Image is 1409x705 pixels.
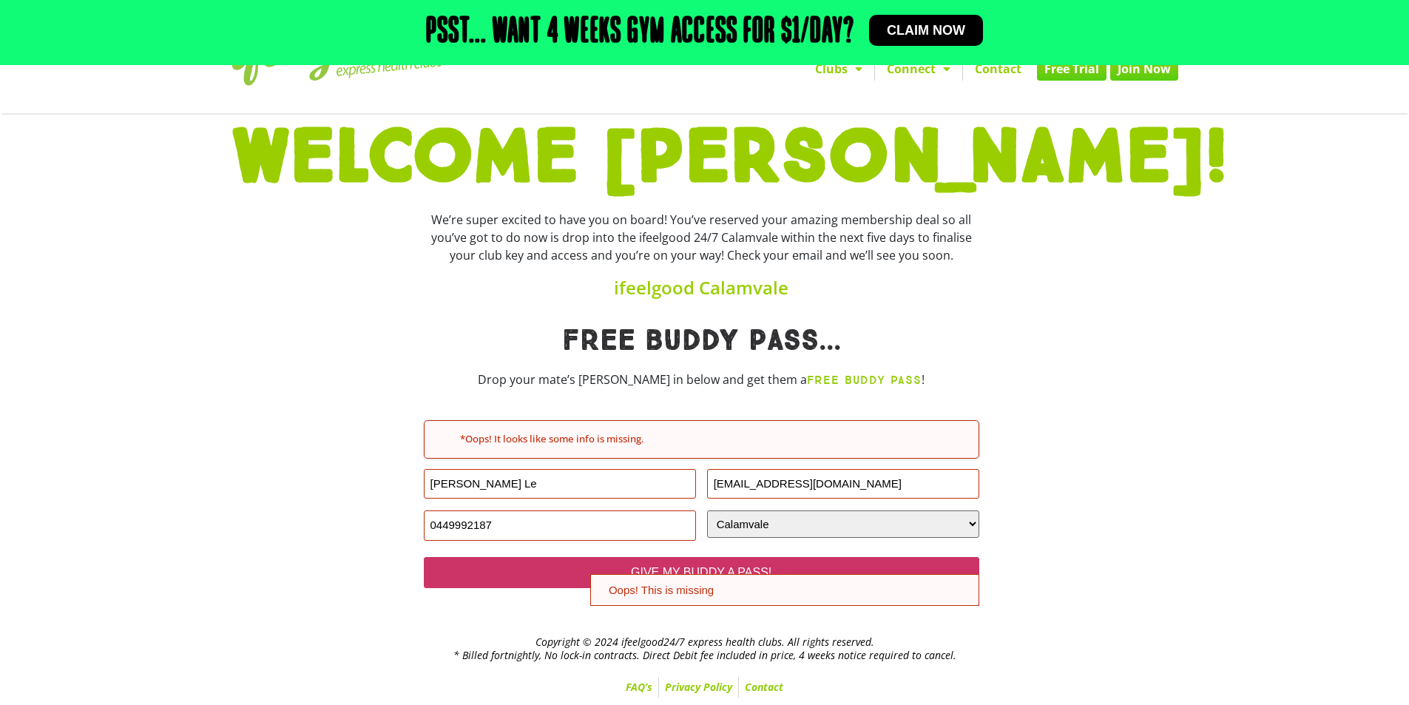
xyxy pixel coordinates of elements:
a: Contact [963,57,1033,81]
a: Clubs [803,57,874,81]
nav: Menu [232,677,1178,698]
h2: Psst... Want 4 weeks gym access for $1/day? [426,15,854,50]
div: Oops! This is missing [590,574,979,606]
h2: *Oops! It looks like some info is missing. [460,433,967,446]
input: FRIEND'S EMAIL [707,469,979,499]
input: GIVE MY BUDDY A PASS! [424,557,979,588]
nav: Menu [568,57,1178,81]
input: FRIEND'S NAME [424,469,696,499]
div: We’re super excited to have you on board! You’ve reserved your amazing membership deal so all you... [424,211,979,264]
a: FAQ’s [620,677,658,698]
strong: FREE BUDDY PASS [807,373,922,387]
h1: WELCOME [PERSON_NAME]! [232,121,1178,196]
a: Privacy Policy [659,677,738,698]
a: Claim now [869,15,983,46]
h2: Copyright © 2024 ifeelgood24/7 express health clubs. All rights reserved. * Billed fortnightly, N... [232,635,1178,662]
h1: Free Buddy pass... [424,326,979,356]
a: Contact [739,677,789,698]
input: FRIEND'S MOBILE [424,510,696,541]
a: Free Trial [1037,57,1106,81]
h4: ifeelgood Calamvale [424,279,979,297]
p: Drop your mate’s [PERSON_NAME] in below and get them a ! [424,371,979,389]
a: Connect [875,57,962,81]
span: Claim now [887,24,965,37]
a: Join Now [1110,57,1178,81]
